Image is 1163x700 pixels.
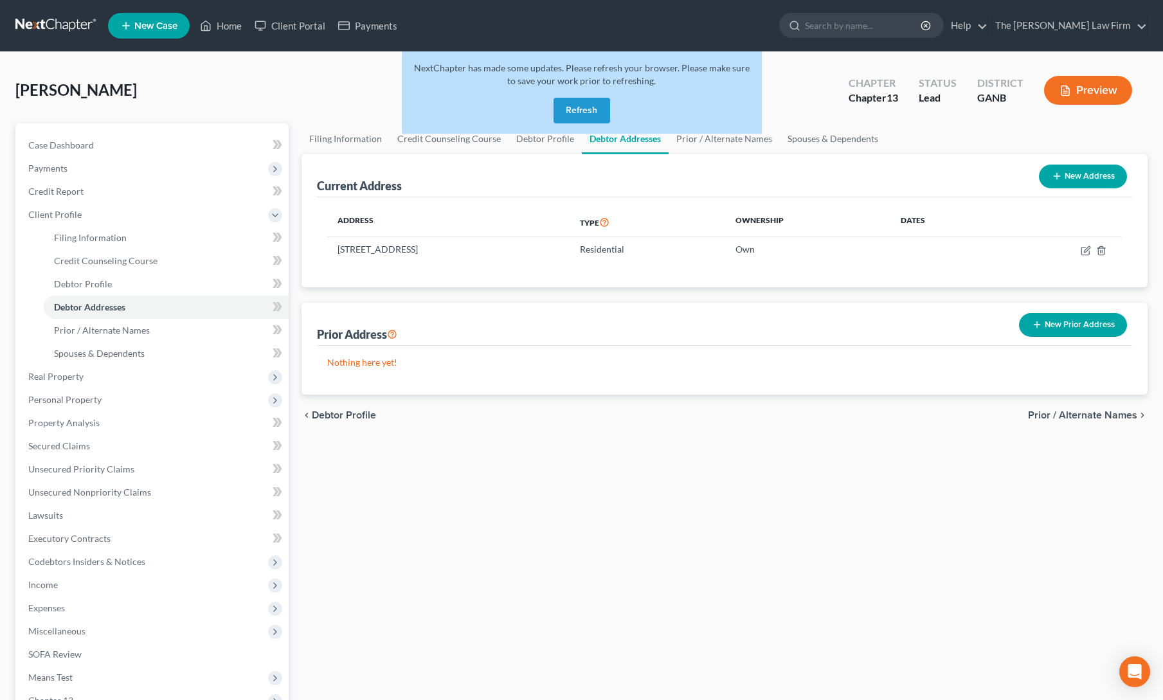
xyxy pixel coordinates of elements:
[1039,165,1127,188] button: New Address
[28,556,145,567] span: Codebtors Insiders & Notices
[28,487,151,498] span: Unsecured Nonpriority Claims
[28,163,68,174] span: Payments
[849,76,898,91] div: Chapter
[725,208,890,237] th: Ownership
[28,649,82,660] span: SOFA Review
[317,327,397,342] div: Prior Address
[248,14,332,37] a: Client Portal
[44,296,289,319] a: Debtor Addresses
[28,533,111,544] span: Executory Contracts
[570,237,725,262] td: Residential
[302,410,312,420] i: chevron_left
[28,463,134,474] span: Unsecured Priority Claims
[54,348,145,359] span: Spouses & Dependents
[44,226,289,249] a: Filing Information
[54,255,158,266] span: Credit Counseling Course
[28,371,84,382] span: Real Property
[15,80,137,99] span: [PERSON_NAME]
[1119,656,1150,687] div: Open Intercom Messenger
[44,273,289,296] a: Debtor Profile
[28,417,100,428] span: Property Analysis
[28,510,63,521] span: Lawsuits
[18,458,289,481] a: Unsecured Priority Claims
[194,14,248,37] a: Home
[725,237,890,262] td: Own
[18,643,289,666] a: SOFA Review
[302,410,376,420] button: chevron_left Debtor Profile
[18,504,289,527] a: Lawsuits
[28,139,94,150] span: Case Dashboard
[28,672,73,683] span: Means Test
[332,14,404,37] a: Payments
[28,440,90,451] span: Secured Claims
[887,91,898,103] span: 13
[890,208,998,237] th: Dates
[327,356,1122,369] p: Nothing here yet!
[1028,410,1137,420] span: Prior / Alternate Names
[554,98,610,123] button: Refresh
[28,625,86,636] span: Miscellaneous
[977,91,1023,105] div: GANB
[18,527,289,550] a: Executory Contracts
[28,602,65,613] span: Expenses
[54,232,127,243] span: Filing Information
[977,76,1023,91] div: District
[28,186,84,197] span: Credit Report
[54,301,125,312] span: Debtor Addresses
[302,123,390,154] a: Filing Information
[18,481,289,504] a: Unsecured Nonpriority Claims
[1019,313,1127,337] button: New Prior Address
[805,13,923,37] input: Search by name...
[44,249,289,273] a: Credit Counseling Course
[849,91,898,105] div: Chapter
[414,62,750,86] span: NextChapter has made some updates. Please refresh your browser. Please make sure to save your wor...
[327,237,570,262] td: [STREET_ADDRESS]
[390,123,509,154] a: Credit Counseling Course
[134,21,177,31] span: New Case
[18,180,289,203] a: Credit Report
[989,14,1147,37] a: The [PERSON_NAME] Law Firm
[944,14,987,37] a: Help
[28,579,58,590] span: Income
[919,76,957,91] div: Status
[18,435,289,458] a: Secured Claims
[1044,76,1132,105] button: Preview
[327,208,570,237] th: Address
[317,178,402,193] div: Current Address
[18,134,289,157] a: Case Dashboard
[1028,410,1148,420] button: Prior / Alternate Names chevron_right
[54,278,112,289] span: Debtor Profile
[44,319,289,342] a: Prior / Alternate Names
[780,123,886,154] a: Spouses & Dependents
[54,325,150,336] span: Prior / Alternate Names
[570,208,725,237] th: Type
[28,209,82,220] span: Client Profile
[18,411,289,435] a: Property Analysis
[919,91,957,105] div: Lead
[28,394,102,405] span: Personal Property
[312,410,376,420] span: Debtor Profile
[1137,410,1148,420] i: chevron_right
[44,342,289,365] a: Spouses & Dependents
